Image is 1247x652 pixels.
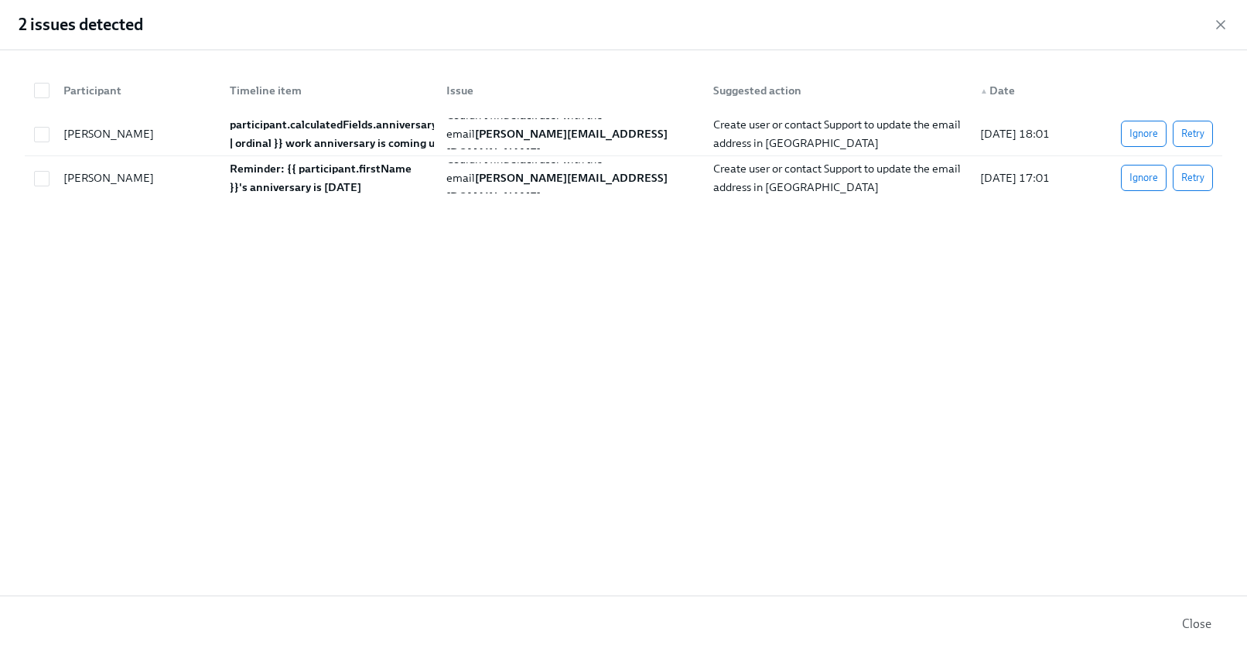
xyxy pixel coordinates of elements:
div: [PERSON_NAME] [57,125,217,143]
div: [DATE] 18:01 [974,125,1095,143]
span: Couldn't find Slack user with the email [446,108,668,159]
div: [PERSON_NAME]Reminder: {{ participant.firstName }}'s anniversary is [DATE]Couldn't find Slack use... [25,156,1222,200]
button: Ignore [1121,121,1167,147]
div: Timeline item [217,75,434,106]
button: Ignore [1121,165,1167,191]
span: Couldn't find Slack user with the email [446,152,668,203]
strong: [PERSON_NAME][EMAIL_ADDRESS][DOMAIN_NAME] [446,171,668,203]
div: Participant [51,75,217,106]
span: Close [1182,616,1211,632]
div: Participant [57,81,217,100]
span: Retry [1181,170,1204,186]
div: ▲Date [968,75,1095,106]
strong: [PERSON_NAME][EMAIL_ADDRESS][DOMAIN_NAME] [446,127,668,159]
button: Retry [1173,165,1213,191]
span: ▲ [980,87,988,95]
div: [PERSON_NAME] [57,169,217,187]
div: Timeline item [224,81,434,100]
div: Issue [440,81,701,100]
button: Close [1171,609,1222,640]
span: Retry [1181,126,1204,142]
h2: 2 issues detected [19,13,143,36]
div: Issue [434,75,701,106]
div: [PERSON_NAME]{{ participant.firstName }}'s {{ participant.calculatedFields.anniversary.count | or... [25,112,1222,156]
div: Suggested action [707,81,968,100]
button: Retry [1173,121,1213,147]
span: Ignore [1129,126,1158,142]
span: Ignore [1129,170,1158,186]
div: [DATE] 17:01 [974,169,1095,187]
div: Date [974,81,1095,100]
div: Suggested action [701,75,968,106]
